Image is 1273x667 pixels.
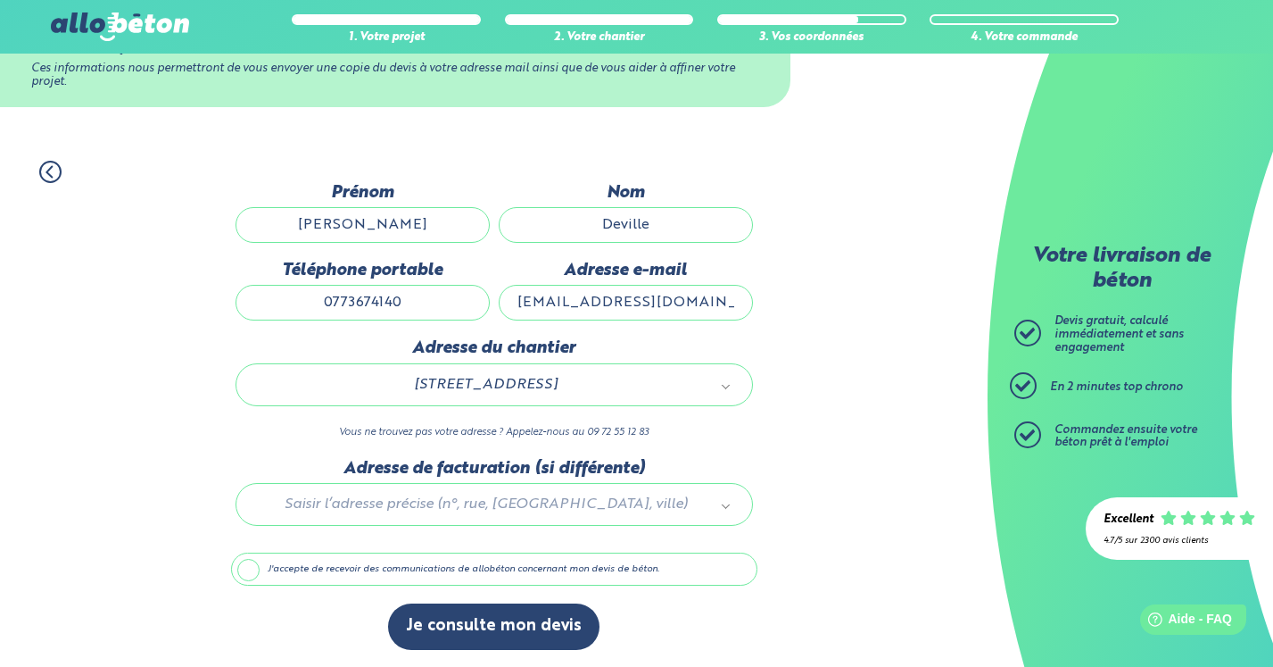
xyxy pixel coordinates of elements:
[499,261,753,280] label: Adresse e-mail
[236,285,490,321] input: ex : 0642930817
[505,31,694,45] div: 2. Votre chantier
[930,31,1119,45] div: 4. Votre commande
[31,63,758,88] div: Ces informations nous permettront de vous envoyer une copie du devis à votre adresse mail ainsi q...
[236,338,753,358] label: Adresse du chantier
[236,207,490,243] input: Quel est votre prénom ?
[292,31,481,45] div: 1. Votre projet
[261,373,711,396] span: [STREET_ADDRESS]
[51,13,188,41] img: allobéton
[236,261,490,280] label: Téléphone portable
[236,424,753,441] p: Vous ne trouvez pas votre adresse ? Appelez-nous au 09 72 55 12 83
[717,31,906,45] div: 3. Vos coordonnées
[388,604,599,649] button: Je consulte mon devis
[1114,597,1253,647] iframe: Help widget launcher
[236,183,490,203] label: Prénom
[499,285,753,321] input: ex : contact@allobeton.fr
[499,207,753,243] input: Quel est votre nom de famille ?
[231,553,757,587] label: J'accepte de recevoir des communications de allobéton concernant mon devis de béton.
[499,183,753,203] label: Nom
[254,373,734,396] a: [STREET_ADDRESS]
